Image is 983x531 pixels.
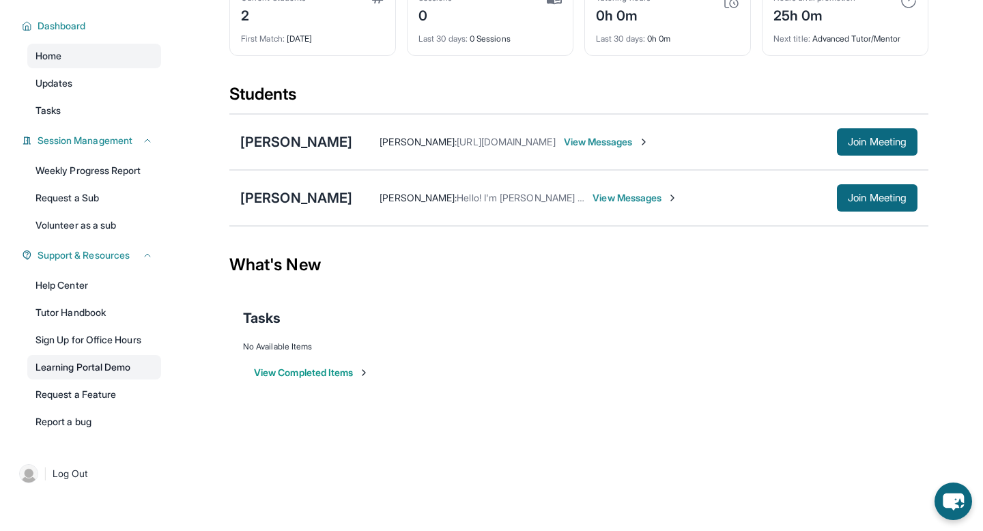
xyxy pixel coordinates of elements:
[19,464,38,483] img: user-img
[848,194,907,202] span: Join Meeting
[848,138,907,146] span: Join Meeting
[240,188,352,207] div: [PERSON_NAME]
[773,25,917,44] div: Advanced Tutor/Mentor
[27,186,161,210] a: Request a Sub
[27,71,161,96] a: Updates
[240,132,352,152] div: [PERSON_NAME]
[380,192,457,203] span: [PERSON_NAME] :
[32,19,153,33] button: Dashboard
[667,192,678,203] img: Chevron-Right
[457,136,555,147] span: [URL][DOMAIN_NAME]
[243,341,915,352] div: No Available Items
[27,300,161,325] a: Tutor Handbook
[27,382,161,407] a: Request a Feature
[27,328,161,352] a: Sign Up for Office Hours
[596,25,739,44] div: 0h 0m
[27,158,161,183] a: Weekly Progress Report
[418,3,453,25] div: 0
[773,33,810,44] span: Next title :
[418,33,468,44] span: Last 30 days :
[44,465,47,482] span: |
[837,128,917,156] button: Join Meeting
[35,76,73,90] span: Updates
[27,355,161,379] a: Learning Portal Demo
[380,136,457,147] span: [PERSON_NAME] :
[638,137,649,147] img: Chevron-Right
[935,483,972,520] button: chat-button
[27,410,161,434] a: Report a bug
[596,3,651,25] div: 0h 0m
[14,459,161,489] a: |Log Out
[27,213,161,238] a: Volunteer as a sub
[564,135,649,149] span: View Messages
[418,25,562,44] div: 0 Sessions
[38,134,132,147] span: Session Management
[38,19,86,33] span: Dashboard
[229,83,928,113] div: Students
[27,98,161,123] a: Tasks
[35,104,61,117] span: Tasks
[241,33,285,44] span: First Match :
[773,3,855,25] div: 25h 0m
[593,191,678,205] span: View Messages
[243,308,281,328] span: Tasks
[241,25,384,44] div: [DATE]
[596,33,645,44] span: Last 30 days :
[254,366,369,379] button: View Completed Items
[32,248,153,262] button: Support & Resources
[35,49,61,63] span: Home
[229,235,928,295] div: What's New
[27,273,161,298] a: Help Center
[837,184,917,212] button: Join Meeting
[32,134,153,147] button: Session Management
[53,467,88,480] span: Log Out
[241,3,306,25] div: 2
[38,248,130,262] span: Support & Resources
[27,44,161,68] a: Home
